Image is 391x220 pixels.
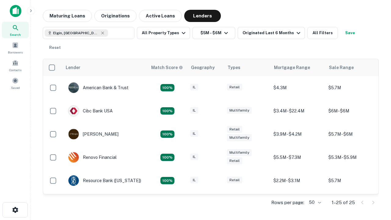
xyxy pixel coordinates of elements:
th: Types [224,59,270,76]
td: $6M - $6M [325,99,380,123]
td: $3.9M - $4.2M [270,123,325,146]
img: picture [68,129,79,139]
div: Types [228,64,240,71]
button: Maturing Loans [43,10,92,22]
div: [PERSON_NAME] [68,129,119,140]
button: Originated Last 6 Months [238,27,305,39]
div: Cibc Bank USA [68,105,113,116]
iframe: Chat Widget [360,152,391,181]
button: All Property Types [137,27,190,39]
div: Capitalize uses an advanced AI algorithm to match your search with the best lender. The match sco... [151,64,183,71]
div: 50 [307,198,322,207]
div: Retail [227,157,242,164]
div: Matching Properties: 4, hasApolloMatch: undefined [160,107,174,115]
th: Geography [187,59,224,76]
img: picture [68,175,79,186]
a: Search [2,22,29,38]
span: Elgin, [GEOGRAPHIC_DATA], [GEOGRAPHIC_DATA] [53,30,99,36]
th: Lender [62,59,148,76]
div: IL [190,153,198,160]
button: Reset [45,42,65,54]
div: Renovo Financial [68,152,117,163]
div: Lender [66,64,80,71]
td: $5.7M - $6M [325,123,380,146]
button: Save your search to get updates of matches that match your search criteria. [340,27,360,39]
div: Multifamily [227,134,252,141]
div: Originated Last 6 Months [243,29,302,37]
div: American Bank & Trust [68,82,129,93]
button: All Filters [307,27,338,39]
button: $5M - $6M [192,27,235,39]
img: capitalize-icon.png [10,5,21,17]
img: picture [68,82,79,93]
button: Lenders [184,10,221,22]
span: Search [10,32,21,37]
div: IL [190,84,198,91]
div: Matching Properties: 4, hasApolloMatch: undefined [160,154,174,161]
th: Mortgage Range [270,59,325,76]
a: Borrowers [2,39,29,56]
h6: Match Score [151,64,182,71]
div: Mortgage Range [274,64,310,71]
td: $3.4M - $22.4M [270,99,325,123]
div: IL [190,177,198,184]
td: $5.7M [325,76,380,99]
div: Retail [227,84,242,91]
img: picture [68,152,79,163]
td: $5.7M [325,169,380,192]
span: Borrowers [8,50,23,55]
div: Matching Properties: 4, hasApolloMatch: undefined [160,130,174,138]
div: Matching Properties: 7, hasApolloMatch: undefined [160,84,174,91]
span: Saved [11,85,20,90]
div: Retail [227,126,242,133]
a: Contacts [2,57,29,74]
div: IL [190,130,198,137]
div: Multifamily [227,107,252,114]
td: $2.2M - $3.1M [270,169,325,192]
p: 1–25 of 25 [332,199,355,206]
div: Geography [191,64,215,71]
button: Active Loans [139,10,182,22]
th: Capitalize uses an advanced AI algorithm to match your search with the best lender. The match sco... [148,59,187,76]
td: $5.6M [325,192,380,215]
button: Originations [94,10,137,22]
th: Sale Range [325,59,380,76]
td: $5.5M - $7.3M [270,146,325,169]
div: Sale Range [329,64,354,71]
img: picture [68,106,79,116]
p: Rows per page: [271,199,304,206]
a: Saved [2,75,29,91]
span: Contacts [9,68,21,72]
div: Retail [227,177,242,184]
td: $4M [270,192,325,215]
div: IL [190,107,198,114]
div: Matching Properties: 4, hasApolloMatch: undefined [160,177,174,184]
td: $5.3M - $5.9M [325,146,380,169]
div: Resource Bank ([US_STATE]) [68,175,141,186]
div: Multifamily [227,149,252,156]
td: $4.3M [270,76,325,99]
